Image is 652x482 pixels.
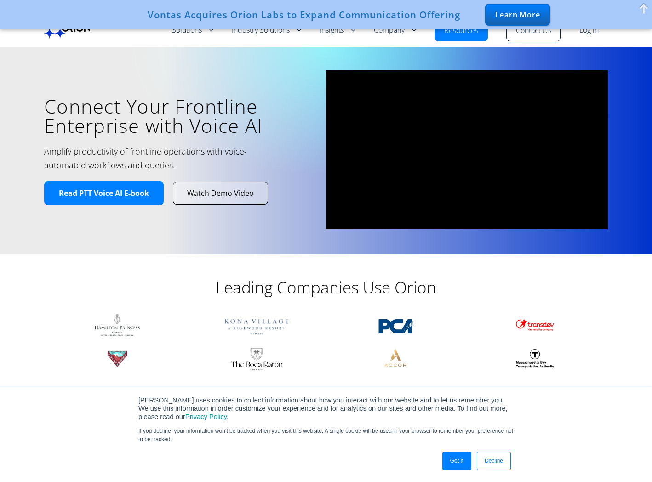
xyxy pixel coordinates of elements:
a: Read PTT Voice AI E-book [44,181,164,206]
a: Privacy Policy [185,413,227,420]
h1: Connect Your Frontline Enterprise with Voice AI [44,97,312,135]
span: Read PTT Voice AI E-book [59,189,149,198]
p: If you decline, your information won’t be tracked when you visit this website. A single cookie wi... [138,427,514,443]
a: Insights [320,25,355,36]
a: Resources [444,25,478,36]
iframe: Chat Widget [606,438,652,482]
a: Decline [477,452,511,470]
a: Contact Us [516,25,551,36]
span: [PERSON_NAME] uses cookies to collect information about how you interact with our website and to ... [138,396,508,420]
a: Company [374,25,416,36]
div: Learn More [485,4,550,26]
a: Industry Solutions [232,25,301,36]
div: Vontas Acquires Orion Labs to Expand Communication Offering [148,9,460,20]
h2: Leading Companies Use Orion [142,277,510,298]
a: Watch Demo Video [173,182,268,205]
a: Got It [442,452,471,470]
h2: Amplify productivity of frontline operations with voice-automated workflows and queries. [44,144,280,172]
a: Solutions [172,25,213,36]
a: Log in [579,25,599,36]
iframe: vimeo Video Player [326,70,608,229]
span: Watch Demo Video [187,189,254,198]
